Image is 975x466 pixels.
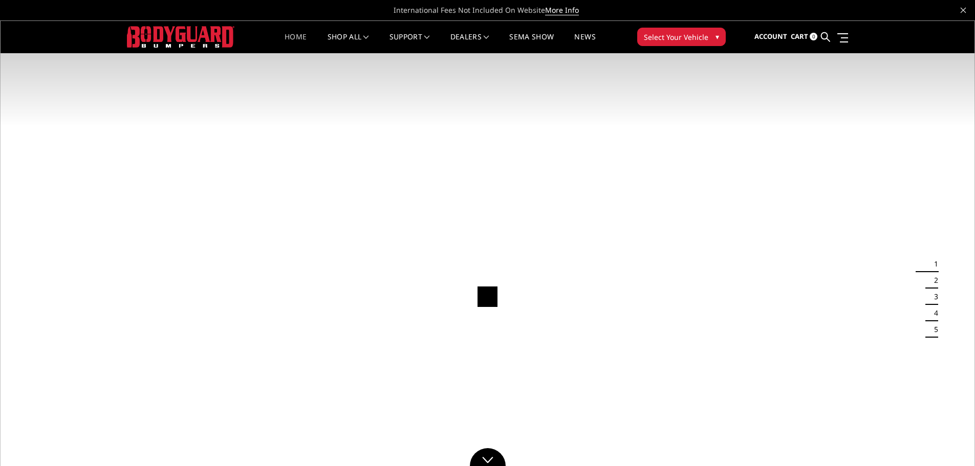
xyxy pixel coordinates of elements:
a: More Info [545,5,579,15]
span: Select Your Vehicle [644,32,708,42]
button: 3 of 5 [928,289,938,305]
a: SEMA Show [509,33,554,53]
span: 0 [810,33,817,40]
img: BODYGUARD BUMPERS [127,26,234,47]
a: Support [389,33,430,53]
a: Dealers [450,33,489,53]
a: Home [285,33,307,53]
a: shop all [328,33,369,53]
button: 5 of 5 [928,321,938,338]
button: Select Your Vehicle [637,28,726,46]
a: Cart 0 [791,23,817,51]
span: Account [754,32,787,41]
a: News [574,33,595,53]
button: 4 of 5 [928,305,938,321]
span: ▾ [716,31,719,42]
button: 2 of 5 [928,272,938,289]
a: Account [754,23,787,51]
button: 1 of 5 [928,256,938,272]
a: Click to Down [470,448,506,466]
span: Cart [791,32,808,41]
